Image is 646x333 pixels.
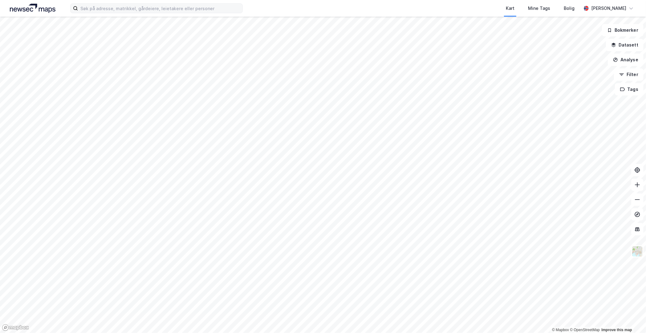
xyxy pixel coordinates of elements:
iframe: Chat Widget [615,303,646,333]
button: Analyse [608,54,644,66]
button: Bokmerker [602,24,644,36]
a: Mapbox [552,328,569,332]
div: Mine Tags [528,5,550,12]
div: Bolig [564,5,575,12]
button: Filter [614,68,644,81]
button: Tags [615,83,644,95]
a: OpenStreetMap [570,328,600,332]
div: [PERSON_NAME] [591,5,626,12]
div: Kart [506,5,514,12]
img: logo.a4113a55bc3d86da70a041830d287a7e.svg [10,4,55,13]
input: Søk på adresse, matrikkel, gårdeiere, leietakere eller personer [78,4,242,13]
div: Chatt-widget [615,303,646,333]
img: Z [632,246,643,257]
button: Datasett [606,39,644,51]
a: Improve this map [602,328,632,332]
a: Mapbox homepage [2,324,29,331]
